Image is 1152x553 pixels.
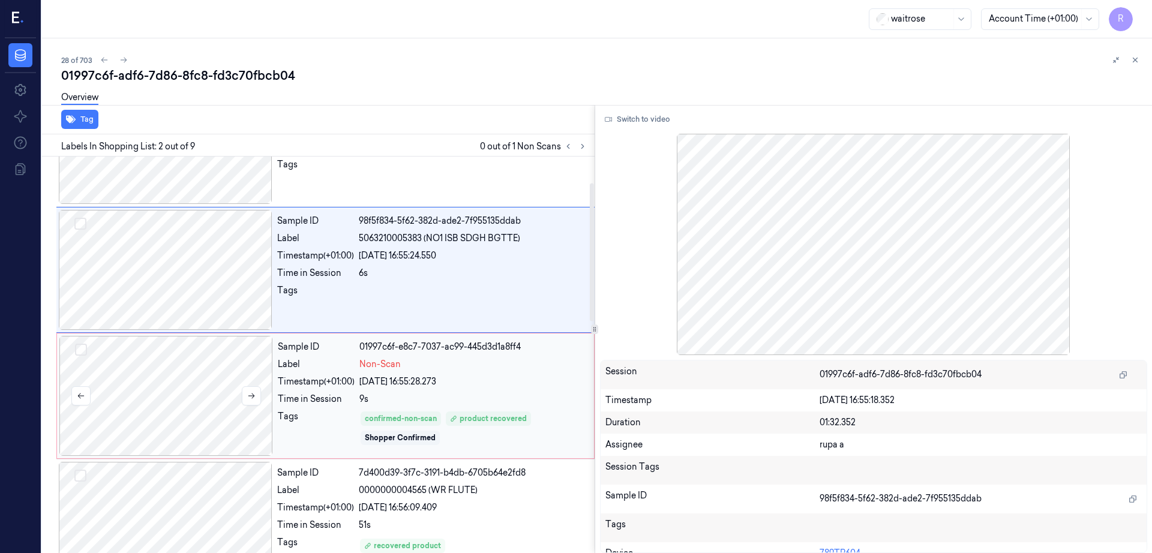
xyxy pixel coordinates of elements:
div: recovered product [364,540,441,551]
div: Shopper Confirmed [365,432,436,443]
div: Sample ID [278,341,355,353]
div: Tags [277,158,354,178]
div: [DATE] 16:55:28.273 [359,375,587,388]
span: 01997c6f-adf6-7d86-8fc8-fd3c70fbcb04 [820,368,982,381]
div: confirmed-non-scan [365,413,437,424]
div: Time in Session [278,393,355,405]
button: Select row [74,218,86,230]
span: 28 of 703 [61,55,92,65]
div: rupa a [820,438,1142,451]
button: Tag [61,110,98,129]
a: Overview [61,91,98,105]
div: 7d400d39-3f7c-3191-b4db-6705b64e2fd8 [359,467,587,479]
span: 0 out of 1 Non Scans [480,139,590,154]
div: Tags [605,518,820,537]
div: 01:32.352 [820,416,1142,429]
div: 01997c6f-e8c7-7037-ac99-445d3d1a8ff4 [359,341,587,353]
div: Tags [278,410,355,446]
button: R [1109,7,1133,31]
span: 98f5f834-5f62-382d-ade2-7f955135ddab [820,492,982,505]
div: Duration [605,416,820,429]
div: 9s [359,393,587,405]
div: Timestamp (+01:00) [277,501,354,514]
div: Timestamp [605,394,820,407]
div: [DATE] 16:55:18.352 [820,394,1142,407]
span: 5063210005383 (NO1 ISB SDGH BGTTE) [359,232,520,245]
div: Session [605,365,820,384]
button: Select row [74,470,86,482]
div: Sample ID [605,489,820,509]
button: Switch to video [600,110,675,129]
span: Labels In Shopping List: 2 out of 9 [61,140,195,153]
span: 0000000004565 (WR FLUTE) [359,484,478,497]
div: [DATE] 16:56:09.409 [359,501,587,514]
div: Label [277,484,354,497]
div: Label [278,358,355,371]
div: Time in Session [277,519,354,531]
div: Sample ID [277,467,354,479]
div: Session Tags [605,461,820,480]
div: Timestamp (+01:00) [277,250,354,262]
div: product recovered [450,413,527,424]
button: Select row [75,344,87,356]
span: Non-Scan [359,358,401,371]
div: Label [277,232,354,245]
div: 01997c6f-adf6-7d86-8fc8-fd3c70fbcb04 [61,67,1142,84]
div: Tags [277,284,354,303]
div: 51s [359,519,587,531]
div: [DATE] 16:55:24.550 [359,250,587,262]
div: Assignee [605,438,820,451]
div: 98f5f834-5f62-382d-ade2-7f955135ddab [359,215,587,227]
div: Timestamp (+01:00) [278,375,355,388]
div: 6s [359,267,587,279]
div: Sample ID [277,215,354,227]
div: Time in Session [277,267,354,279]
